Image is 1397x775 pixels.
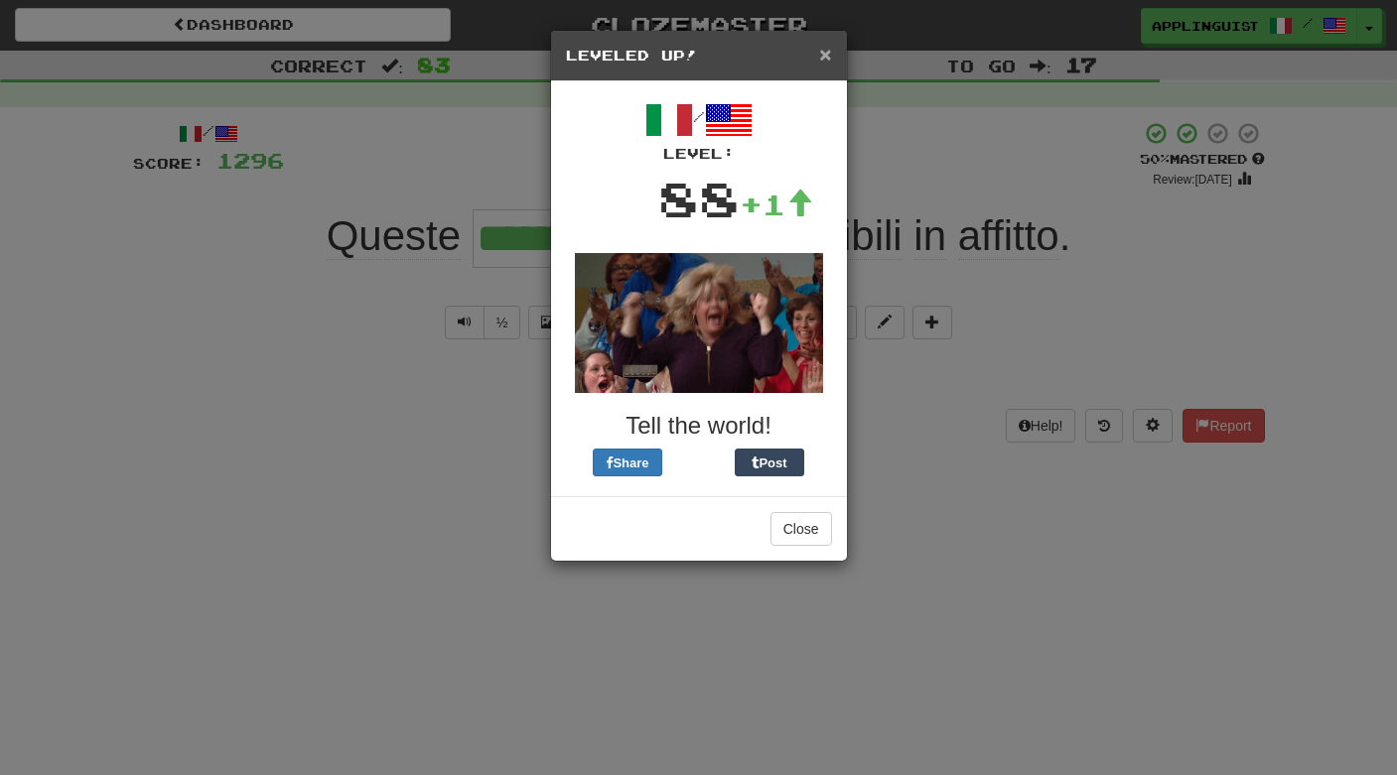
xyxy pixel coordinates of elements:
[735,449,804,476] button: Post
[575,253,823,393] img: happy-lady-c767e5519d6a7a6d241e17537db74d2b6302dbbc2957d4f543dfdf5f6f88f9b5.gif
[819,43,831,65] span: ×
[593,449,662,476] button: Share
[770,512,832,546] button: Close
[566,144,832,164] div: Level:
[566,413,832,439] h3: Tell the world!
[566,46,832,65] h5: Leveled Up!
[658,164,740,233] div: 88
[662,449,735,476] iframe: X Post Button
[566,96,832,164] div: /
[819,44,831,65] button: Close
[740,185,813,224] div: +1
